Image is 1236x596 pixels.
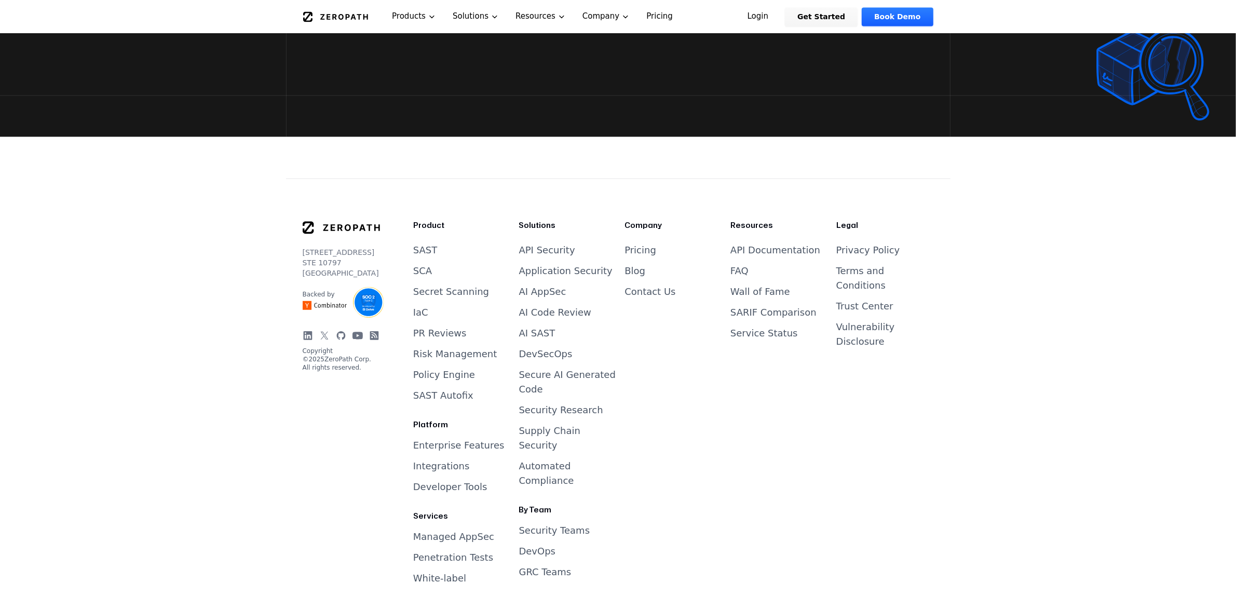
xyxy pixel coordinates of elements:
[413,511,511,521] h3: Services
[519,546,556,557] a: DevOps
[413,265,432,276] a: SCA
[519,307,591,318] a: AI Code Review
[413,245,438,255] a: SAST
[519,369,616,395] a: Secure AI Generated Code
[353,287,384,318] img: SOC2 Type II Certified
[519,525,590,536] a: Security Teams
[519,425,580,451] a: Supply Chain Security
[519,328,555,338] a: AI SAST
[519,220,617,231] h3: Solutions
[369,330,379,341] a: Blog RSS Feed
[413,307,428,318] a: IaC
[413,419,511,430] h3: Platform
[836,245,900,255] a: Privacy Policy
[303,347,380,372] p: Copyright © 2025 ZeroPath Corp. All rights reserved.
[836,321,895,347] a: Vulnerability Disclosure
[730,328,798,338] a: Service Status
[413,552,493,563] a: Penetration Tests
[519,348,573,359] a: DevSecOps
[836,301,893,311] a: Trust Center
[519,460,574,486] a: Automated Compliance
[413,440,505,451] a: Enterprise Features
[413,328,467,338] a: PR Reviews
[624,245,656,255] a: Pricing
[303,247,380,278] p: [STREET_ADDRESS] STE 10797 [GEOGRAPHIC_DATA]
[519,265,613,276] a: Application Security
[413,531,494,542] a: Managed AppSec
[303,290,347,299] p: Backed by
[730,220,828,231] h3: Resources
[624,286,675,297] a: Contact Us
[413,390,473,401] a: SAST Autofix
[836,265,886,291] a: Terms and Conditions
[730,245,820,255] a: API Documentation
[413,369,475,380] a: Policy Engine
[413,481,487,492] a: Developer Tools
[413,220,511,231] h3: Product
[519,566,572,577] a: GRC Teams
[624,265,645,276] a: Blog
[785,7,858,26] a: Get Started
[735,7,781,26] a: Login
[730,286,790,297] a: Wall of Fame
[730,265,749,276] a: FAQ
[519,245,575,255] a: API Security
[624,220,722,231] h3: Company
[862,7,933,26] a: Book Demo
[730,307,817,318] a: SARIF Comparison
[413,348,497,359] a: Risk Management
[413,573,466,584] a: White-label
[519,505,617,515] h3: By Team
[836,220,934,231] h3: Legal
[413,286,489,297] a: Secret Scanning
[413,460,470,471] a: Integrations
[519,286,566,297] a: AI AppSec
[519,404,603,415] a: Security Research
